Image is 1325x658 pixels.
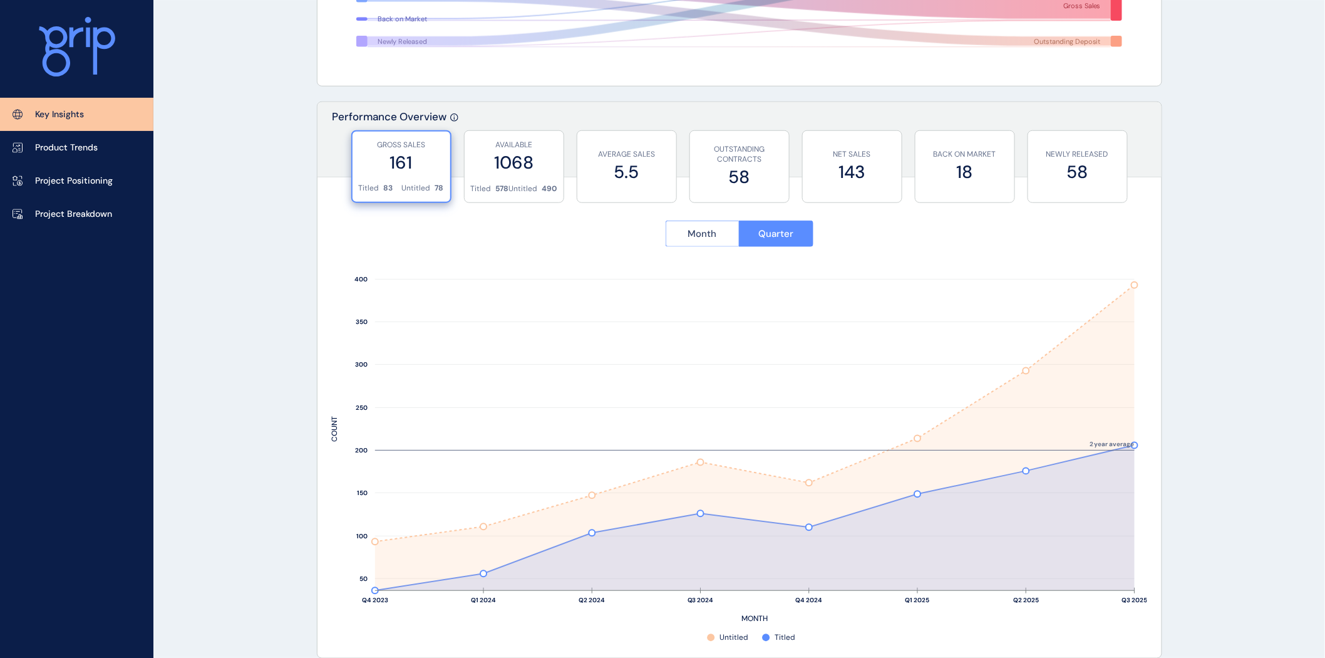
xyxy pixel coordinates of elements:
[471,150,557,175] label: 1068
[809,160,895,184] label: 143
[354,276,368,284] text: 400
[359,150,444,175] label: 161
[356,318,368,326] text: 350
[758,227,793,240] span: Quarter
[355,361,368,369] text: 300
[35,208,112,221] p: Project Breakdown
[402,183,431,194] p: Untitled
[509,184,538,194] p: Untitled
[1034,149,1121,160] p: NEWLY RELEASED
[356,533,368,541] text: 100
[809,149,895,160] p: NET SALES
[496,184,509,194] p: 578
[1034,160,1121,184] label: 58
[471,140,557,150] p: AVAILABLE
[329,417,339,442] text: COUNT
[922,149,1008,160] p: BACK ON MARKET
[35,108,84,121] p: Key Insights
[579,597,605,605] text: Q2 2024
[739,221,813,247] button: Quarter
[922,160,1008,184] label: 18
[35,175,113,187] p: Project Positioning
[471,184,492,194] p: Titled
[359,140,444,150] p: GROSS SALES
[584,149,670,160] p: AVERAGE SALES
[357,489,368,498] text: 150
[333,110,447,177] p: Performance Overview
[696,144,783,165] p: OUTSTANDING CONTRACTS
[696,165,783,189] label: 58
[1090,441,1135,449] text: 2 year average
[435,183,444,194] p: 78
[542,184,557,194] p: 490
[688,597,714,605] text: Q3 2024
[355,447,368,455] text: 200
[584,160,670,184] label: 5.5
[688,227,717,240] span: Month
[1122,597,1148,605] text: Q3 2025
[384,183,393,194] p: 83
[362,597,388,605] text: Q4 2023
[666,221,740,247] button: Month
[796,597,823,605] text: Q4 2024
[359,575,368,583] text: 50
[741,614,768,624] text: MONTH
[471,597,496,605] text: Q1 2024
[359,183,379,194] p: Titled
[1013,597,1039,605] text: Q2 2025
[905,597,930,605] text: Q1 2025
[356,404,368,412] text: 250
[35,142,98,154] p: Product Trends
